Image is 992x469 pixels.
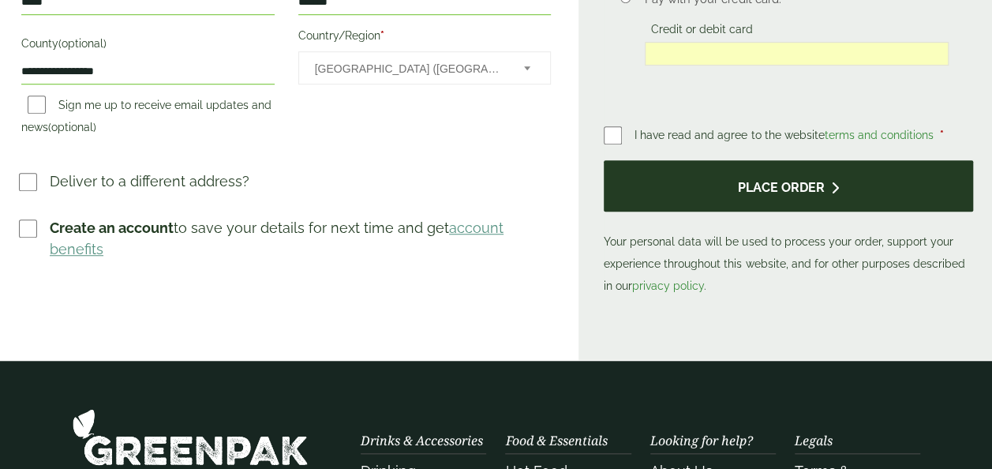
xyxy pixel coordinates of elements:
label: Sign me up to receive email updates and news [21,99,271,138]
button: Place order [604,160,973,212]
span: I have read and agree to the website [635,129,936,141]
iframe: Secure card payment input frame [649,47,944,61]
span: (optional) [58,37,107,50]
label: County [21,32,275,59]
span: (optional) [48,121,96,133]
input: Sign me up to receive email updates and news(optional) [28,96,46,114]
span: Country/Region [298,51,552,84]
label: Credit or debit card [645,23,759,40]
p: Your personal data will be used to process your order, support your experience throughout this we... [604,160,973,297]
label: Country/Region [298,24,552,51]
p: Deliver to a different address? [50,171,249,192]
img: GreenPak Supplies [72,408,309,466]
p: to save your details for next time and get [50,217,553,260]
abbr: required [380,29,384,42]
a: terms and conditions [824,129,933,141]
span: United Kingdom (UK) [315,52,503,85]
abbr: required [939,129,943,141]
strong: Create an account [50,219,174,236]
a: account benefits [50,219,503,257]
a: privacy policy [632,280,704,292]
